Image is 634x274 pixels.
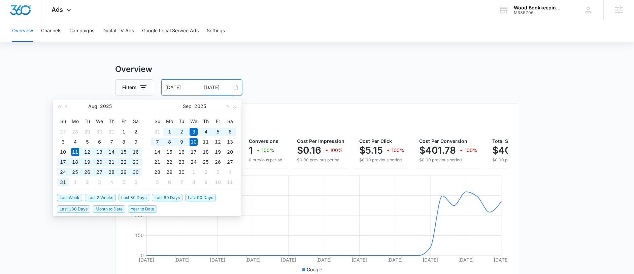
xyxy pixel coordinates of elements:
p: 100% [262,148,274,153]
p: $0.00 previous period [359,157,404,163]
p: $0.00 previous period [419,157,477,163]
td: 2025-08-17 [57,157,69,167]
td: 2025-08-03 [57,137,69,147]
div: 6 [226,128,234,136]
td: 2025-09-18 [200,147,212,157]
th: Th [105,116,118,127]
div: 30 [177,168,186,176]
span: Month to Date [93,205,125,213]
div: 29 [165,168,173,176]
div: 5 [153,178,161,186]
span: Conversions [249,138,278,144]
div: 2 [202,168,210,176]
p: 100% [330,148,343,153]
div: 4 [202,128,210,136]
td: 2025-09-12 [212,137,224,147]
div: 1 [71,178,79,186]
div: 21 [107,158,115,166]
button: Digital TV Ads [102,20,134,42]
td: 2025-08-07 [105,137,118,147]
td: 2025-09-21 [151,157,163,167]
td: 2025-08-29 [118,167,130,177]
p: 100% [465,148,477,153]
tspan: [DATE] [139,257,154,263]
div: 31 [107,128,115,136]
td: 2025-09-10 [188,137,200,147]
div: 13 [95,148,103,156]
td: 2025-08-15 [118,147,130,157]
th: We [93,116,105,127]
div: 25 [202,158,210,166]
button: Overview [12,20,33,42]
tspan: [DATE] [316,257,332,263]
td: 2025-08-21 [105,157,118,167]
button: Sep [183,100,192,113]
td: 2025-10-10 [212,177,224,187]
div: 5 [120,178,128,186]
div: 10 [214,178,222,186]
div: 24 [190,158,198,166]
td: 2025-07-27 [57,127,69,137]
div: 12 [83,148,91,156]
span: Last 30 Days [119,194,149,201]
div: 11 [226,178,234,186]
td: 2025-09-29 [163,167,175,177]
input: Start date [165,84,193,91]
div: 6 [132,178,140,186]
td: 2025-09-15 [163,147,175,157]
tspan: [DATE] [280,257,296,263]
button: Channels [41,20,61,42]
div: 3 [95,178,103,186]
div: 27 [226,158,234,166]
h3: Overview [115,63,519,75]
button: Settings [207,20,225,42]
div: 12 [214,138,222,146]
th: Sa [130,116,142,127]
td: 2025-10-04 [224,167,236,177]
td: 2025-09-04 [105,177,118,187]
div: 3 [214,168,222,176]
tspan: 0 [141,252,144,258]
div: 29 [120,168,128,176]
div: 30 [95,128,103,136]
td: 2025-08-23 [130,157,142,167]
div: 2 [83,178,91,186]
tspan: [DATE] [174,257,190,263]
p: 0 previous period [249,157,282,163]
tspan: [DATE] [494,257,509,263]
div: 8 [190,178,198,186]
td: 2025-10-09 [200,177,212,187]
td: 2025-08-06 [93,137,105,147]
div: 7 [153,138,161,146]
th: Su [151,116,163,127]
td: 2025-09-08 [163,137,175,147]
td: 2025-09-09 [175,137,188,147]
td: 2025-08-04 [69,137,81,147]
div: 16 [177,148,186,156]
div: 23 [177,158,186,166]
div: 7 [107,138,115,146]
button: Aug [88,100,97,113]
div: 31 [153,128,161,136]
span: Year to Date [128,205,157,213]
input: End date [204,84,232,91]
div: 1 [165,128,173,136]
td: 2025-09-01 [163,127,175,137]
div: 20 [95,158,103,166]
div: 4 [226,168,234,176]
div: 6 [95,138,103,146]
span: Last 90 Days [185,194,216,201]
div: 11 [71,148,79,156]
p: $401.78 [492,145,529,156]
button: Filters [115,79,153,95]
div: 27 [95,168,103,176]
td: 2025-09-07 [151,137,163,147]
td: 2025-08-19 [81,157,93,167]
td: 2025-08-28 [105,167,118,177]
div: 3 [190,128,198,136]
div: 26 [83,168,91,176]
td: 2025-08-10 [57,147,69,157]
th: Mo [163,116,175,127]
span: Total Spend [492,138,520,144]
div: 13 [226,138,234,146]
